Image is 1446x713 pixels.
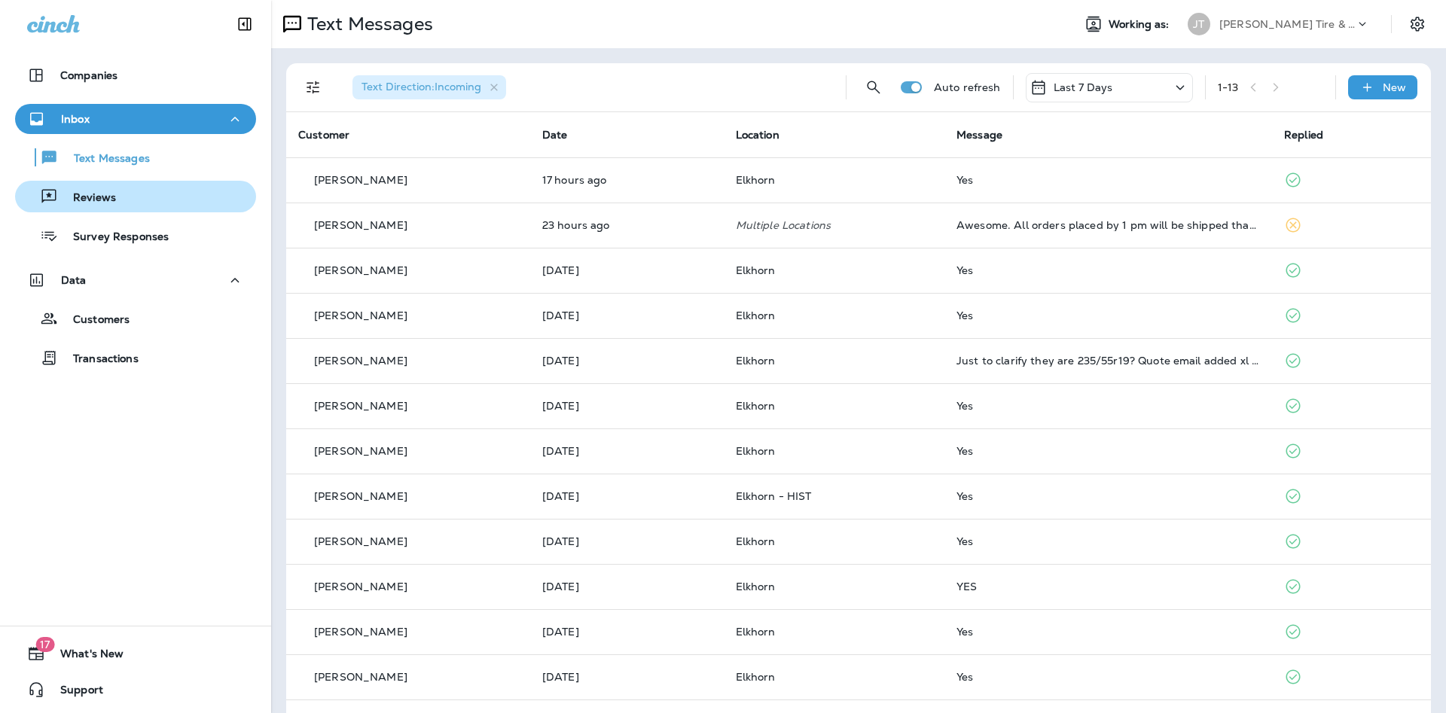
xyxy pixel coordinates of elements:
[298,72,328,102] button: Filters
[58,191,116,206] p: Reviews
[58,352,139,367] p: Transactions
[301,13,433,35] p: Text Messages
[314,219,407,231] p: [PERSON_NAME]
[15,142,256,173] button: Text Messages
[314,445,407,457] p: [PERSON_NAME]
[956,490,1260,502] div: Yes
[956,580,1260,593] div: YES
[314,400,407,412] p: [PERSON_NAME]
[314,174,407,186] p: [PERSON_NAME]
[1109,18,1173,31] span: Working as:
[1383,81,1406,93] p: New
[314,535,407,547] p: [PERSON_NAME]
[314,309,407,321] p: [PERSON_NAME]
[934,81,1001,93] p: Auto refresh
[956,264,1260,276] div: Yes
[542,309,712,321] p: Sep 17, 2025 01:50 PM
[1188,13,1210,35] div: JT
[956,309,1260,321] div: Yes
[736,399,776,413] span: Elkhorn
[314,626,407,638] p: [PERSON_NAME]
[15,265,256,295] button: Data
[736,264,776,277] span: Elkhorn
[736,219,932,231] p: Multiple Locations
[15,303,256,334] button: Customers
[314,264,407,276] p: [PERSON_NAME]
[542,128,568,142] span: Date
[542,400,712,412] p: Sep 17, 2025 09:02 AM
[956,219,1260,231] div: Awesome. All orders placed by 1 pm will be shipped that day and should arrive next day. $150 wort...
[736,625,776,638] span: Elkhorn
[736,580,776,593] span: Elkhorn
[542,580,712,593] p: Sep 14, 2025 05:40 PM
[298,128,349,142] span: Customer
[736,354,776,367] span: Elkhorn
[542,219,712,231] p: Sep 18, 2025 09:55 AM
[224,9,266,39] button: Collapse Sidebar
[542,490,712,502] p: Sep 16, 2025 09:55 AM
[542,626,712,638] p: Sep 14, 2025 03:20 PM
[736,535,776,548] span: Elkhorn
[736,670,776,684] span: Elkhorn
[542,264,712,276] p: Sep 17, 2025 10:30 PM
[15,342,256,373] button: Transactions
[314,580,407,593] p: [PERSON_NAME]
[736,444,776,458] span: Elkhorn
[956,355,1260,367] div: Just to clarify they are 235/55r19? Quote email added xl and shows 235/55r19xl
[859,72,889,102] button: Search Messages
[15,220,256,251] button: Survey Responses
[60,69,117,81] p: Companies
[542,671,712,683] p: Sep 14, 2025 09:02 AM
[314,490,407,502] p: [PERSON_NAME]
[956,626,1260,638] div: Yes
[15,60,256,90] button: Companies
[361,80,481,93] span: Text Direction : Incoming
[1054,81,1113,93] p: Last 7 Days
[58,230,169,245] p: Survey Responses
[15,675,256,705] button: Support
[15,181,256,212] button: Reviews
[542,174,712,186] p: Sep 18, 2025 03:23 PM
[956,400,1260,412] div: Yes
[15,638,256,669] button: 17What's New
[736,489,812,503] span: Elkhorn - HIST
[542,535,712,547] p: Sep 15, 2025 04:21 PM
[58,313,130,328] p: Customers
[956,535,1260,547] div: Yes
[1219,18,1355,30] p: [PERSON_NAME] Tire & Auto
[736,128,779,142] span: Location
[45,647,124,666] span: What's New
[956,128,1002,142] span: Message
[1218,81,1239,93] div: 1 - 13
[61,274,87,286] p: Data
[35,637,54,652] span: 17
[15,104,256,134] button: Inbox
[956,445,1260,457] div: Yes
[736,173,776,187] span: Elkhorn
[314,671,407,683] p: [PERSON_NAME]
[956,671,1260,683] div: Yes
[45,684,103,702] span: Support
[1284,128,1323,142] span: Replied
[542,355,712,367] p: Sep 17, 2025 12:35 PM
[956,174,1260,186] div: Yes
[352,75,506,99] div: Text Direction:Incoming
[314,355,407,367] p: [PERSON_NAME]
[1404,11,1431,38] button: Settings
[59,152,150,166] p: Text Messages
[61,113,90,125] p: Inbox
[736,309,776,322] span: Elkhorn
[542,445,712,457] p: Sep 16, 2025 01:37 PM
